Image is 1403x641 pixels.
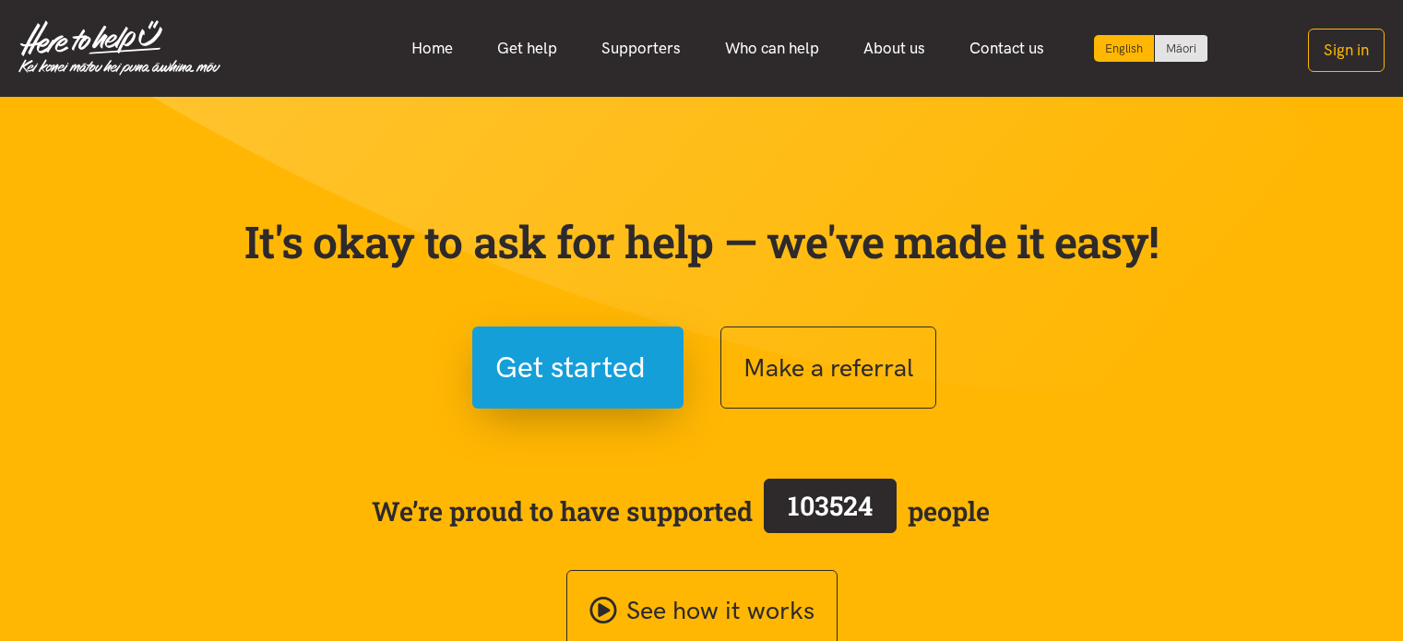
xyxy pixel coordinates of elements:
[703,29,841,68] a: Who can help
[389,29,475,68] a: Home
[495,344,646,391] span: Get started
[1094,35,1208,62] div: Language toggle
[18,20,220,76] img: Home
[1155,35,1207,62] a: Switch to Te Reo Māori
[947,29,1066,68] a: Contact us
[1094,35,1155,62] div: Current language
[720,326,936,409] button: Make a referral
[579,29,703,68] a: Supporters
[475,29,579,68] a: Get help
[472,326,684,409] button: Get started
[241,215,1163,268] p: It's okay to ask for help — we've made it easy!
[841,29,947,68] a: About us
[753,475,908,547] a: 103524
[788,488,873,523] span: 103524
[372,475,990,547] span: We’re proud to have supported people
[1308,29,1385,72] button: Sign in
